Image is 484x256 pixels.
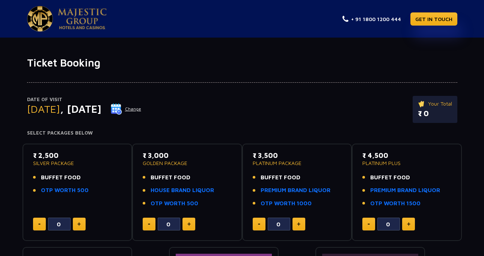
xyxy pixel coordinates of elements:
h1: Ticket Booking [27,56,457,69]
p: Date of Visit [27,96,142,103]
img: minus [258,224,260,225]
p: ₹ 2,500 [33,150,122,161]
a: GET IN TOUCH [410,12,457,26]
p: PLATINUM PACKAGE [253,161,342,166]
span: BUFFET FOOD [261,173,300,182]
img: minus [38,224,41,225]
h4: Select Packages Below [27,130,457,136]
a: PREMIUM BRAND LIQUOR [370,186,440,195]
img: plus [187,222,191,226]
a: OTP WORTH 500 [151,199,198,208]
img: plus [407,222,410,226]
a: OTP WORTH 1500 [370,199,421,208]
span: BUFFET FOOD [370,173,410,182]
span: BUFFET FOOD [151,173,190,182]
span: , [DATE] [60,103,101,115]
button: Change [110,103,142,115]
a: OTP WORTH 1000 [261,199,312,208]
p: PLATINUM PLUS [362,161,451,166]
p: GOLDEN PACKAGE [143,161,232,166]
span: BUFFET FOOD [41,173,81,182]
span: [DATE] [27,103,60,115]
a: + 91 1800 1200 444 [342,15,401,23]
img: minus [148,224,150,225]
p: ₹ 3,000 [143,150,232,161]
p: ₹ 3,500 [253,150,342,161]
a: PREMIUM BRAND LIQUOR [261,186,330,195]
p: ₹ 0 [418,108,452,119]
a: HOUSE BRAND LIQUOR [151,186,214,195]
img: Majestic Pride [27,6,53,32]
p: SILVER PACKAGE [33,161,122,166]
img: minus [368,224,370,225]
p: ₹ 4,500 [362,150,451,161]
img: Majestic Pride [58,8,107,29]
img: plus [297,222,300,226]
p: Your Total [418,100,452,108]
img: plus [77,222,81,226]
a: OTP WORTH 500 [41,186,89,195]
img: ticket [418,100,426,108]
